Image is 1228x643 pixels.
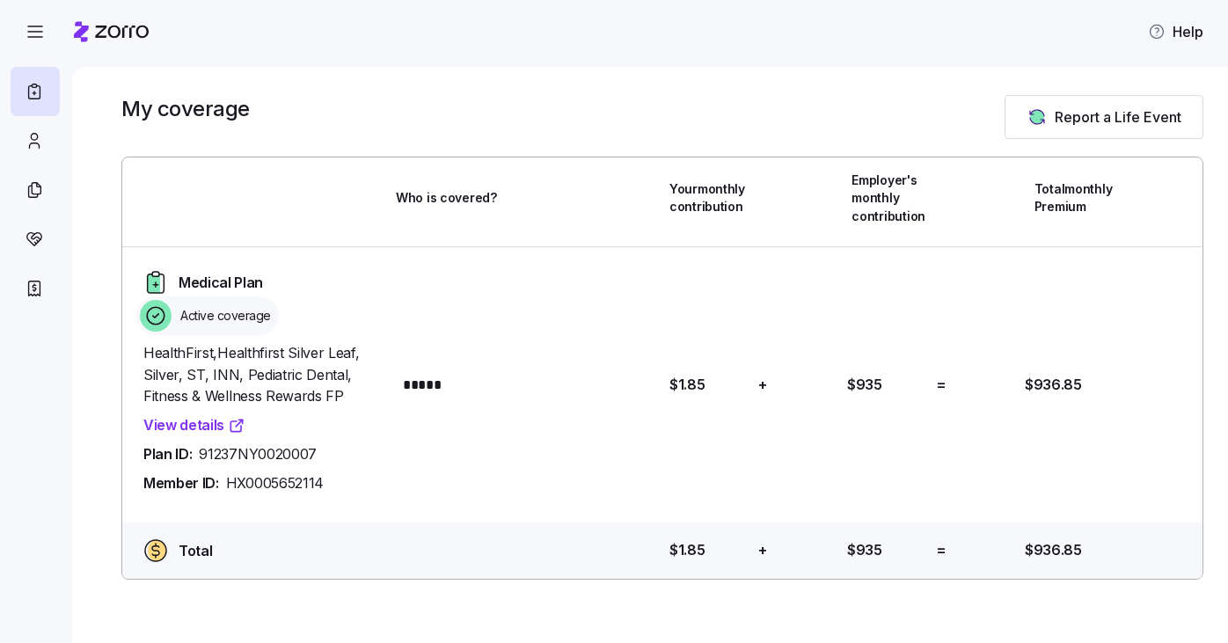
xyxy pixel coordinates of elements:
span: Total monthly Premium [1034,180,1113,216]
span: Plan ID: [143,443,192,465]
span: $936.85 [1025,539,1082,561]
span: = [936,539,947,561]
a: View details [143,414,245,436]
span: Employer's monthly contribution [852,172,929,225]
button: Help [1134,14,1217,49]
span: HX0005652114 [226,472,324,494]
span: = [936,374,947,396]
button: Report a Life Event [1005,95,1203,139]
span: Total [179,540,212,562]
span: Medical Plan [179,272,263,294]
span: $935 [847,539,882,561]
span: Member ID: [143,472,219,494]
span: Report a Life Event [1055,106,1181,128]
span: + [758,539,767,561]
span: 91237NY0020007 [199,443,317,465]
span: $1.85 [669,539,705,561]
span: HealthFirst , Healthfirst Silver Leaf, Silver, ST, INN, Pediatric Dental, Fitness & Wellness Rewa... [143,342,382,407]
span: Help [1148,21,1203,42]
span: $936.85 [1025,374,1082,396]
h1: My coverage [121,95,250,122]
span: + [758,374,767,396]
span: $935 [847,374,882,396]
span: Your monthly contribution [669,180,747,216]
span: $1.85 [669,374,705,396]
span: Who is covered? [396,189,497,207]
span: Active coverage [175,307,271,325]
